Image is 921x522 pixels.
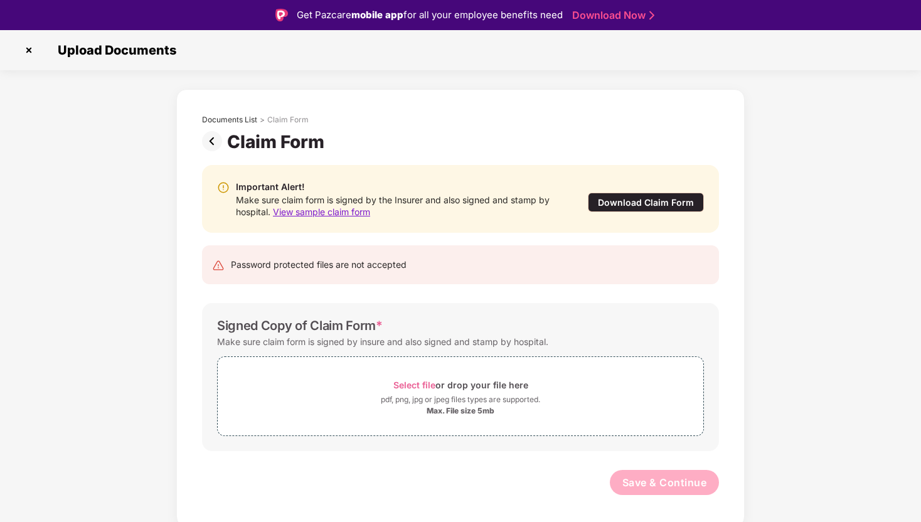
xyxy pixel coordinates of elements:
span: Select file [393,380,435,390]
div: Important Alert! [236,180,562,194]
div: Claim Form [267,115,309,125]
div: Make sure claim form is signed by the Insurer and also signed and stamp by hospital. [236,194,562,218]
div: Documents List [202,115,257,125]
strong: mobile app [351,9,403,21]
img: svg+xml;base64,PHN2ZyBpZD0iV2FybmluZ18tXzIweDIwIiBkYXRhLW5hbWU9Ildhcm5pbmcgLSAyMHgyMCIgeG1sbnM9Im... [217,181,230,194]
a: Download Now [572,9,651,22]
div: > [260,115,265,125]
img: svg+xml;base64,PHN2ZyBpZD0iUHJldi0zMngzMiIgeG1sbnM9Imh0dHA6Ly93d3cudzMub3JnLzIwMDAvc3ZnIiB3aWR0aD... [202,131,227,151]
div: Signed Copy of Claim Form [217,318,383,333]
img: svg+xml;base64,PHN2ZyB4bWxucz0iaHR0cDovL3d3dy53My5vcmcvMjAwMC9zdmciIHdpZHRoPSIyNCIgaGVpZ2h0PSIyNC... [212,259,225,272]
img: Stroke [649,9,654,22]
div: Max. File size 5mb [427,406,494,416]
div: or drop your file here [393,376,528,393]
span: Select fileor drop your file herepdf, png, jpg or jpeg files types are supported.Max. File size 5mb [218,366,703,426]
div: Download Claim Form [588,193,704,212]
span: Upload Documents [45,43,183,58]
div: Password protected files are not accepted [231,258,407,272]
img: Logo [275,9,288,21]
div: Make sure claim form is signed by insure and also signed and stamp by hospital. [217,333,548,350]
span: View sample claim form [273,206,370,217]
div: Get Pazcare for all your employee benefits need [297,8,563,23]
div: Claim Form [227,131,329,152]
button: Save & Continue [610,470,720,495]
div: pdf, png, jpg or jpeg files types are supported. [381,393,540,406]
img: svg+xml;base64,PHN2ZyBpZD0iQ3Jvc3MtMzJ4MzIiIHhtbG5zPSJodHRwOi8vd3d3LnczLm9yZy8yMDAwL3N2ZyIgd2lkdG... [19,40,39,60]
